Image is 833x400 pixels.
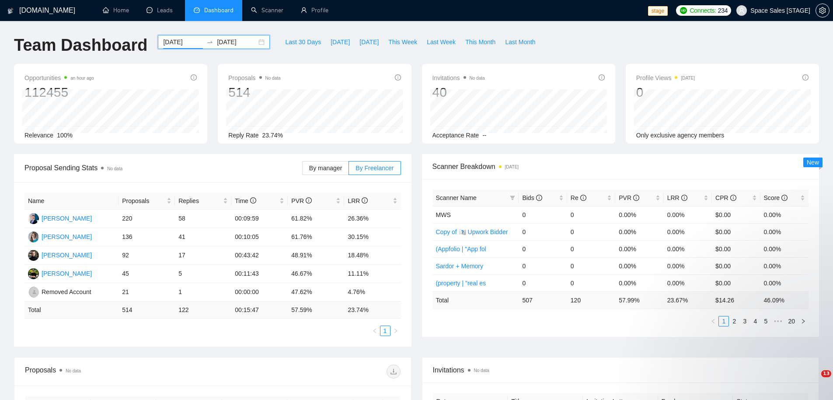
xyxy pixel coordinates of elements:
[119,210,175,228] td: 220
[567,240,615,257] td: 0
[24,132,53,139] span: Relevance
[175,265,231,283] td: 5
[436,263,484,270] a: Sardor + Memory
[228,73,280,83] span: Proposals
[680,7,687,14] img: upwork-logo.png
[355,35,383,49] button: [DATE]
[567,291,615,309] td: 120
[712,257,760,274] td: $0.00
[664,206,712,223] td: 0.00%
[380,326,390,336] li: 1
[816,7,829,14] span: setting
[301,7,328,14] a: userProfile
[119,265,175,283] td: 45
[712,291,760,309] td: $ 14.26
[432,84,485,101] div: 40
[500,35,540,49] button: Last Month
[119,302,175,319] td: 514
[251,7,283,14] a: searchScanner
[432,291,519,309] td: Total
[718,6,728,15] span: 234
[24,73,94,83] span: Opportunities
[194,7,200,13] span: dashboard
[265,76,281,81] span: No data
[615,240,663,257] td: 0.00%
[615,291,663,309] td: 57.99 %
[636,73,695,83] span: Profile Views
[191,74,197,81] span: info-circle
[388,37,417,47] span: This Week
[119,246,175,265] td: 92
[29,287,40,298] img: RA
[505,37,535,47] span: Last Month
[664,291,712,309] td: 23.67 %
[712,274,760,291] td: $0.00
[306,197,312,204] span: info-circle
[390,326,401,336] button: right
[505,165,519,169] time: [DATE]
[344,210,401,228] td: 26.36%
[369,326,380,336] button: left
[231,265,288,283] td: 00:11:43
[567,274,615,291] td: 0
[436,211,451,218] span: MWS
[690,6,716,15] span: Connects:
[344,302,401,319] td: 23.74 %
[393,328,398,333] span: right
[474,368,489,373] span: No data
[482,132,486,139] span: --
[395,74,401,81] span: info-circle
[146,7,176,14] a: messageLeads
[288,210,344,228] td: 61.82%
[648,6,668,16] span: stage
[288,265,344,283] td: 46.67%
[28,213,39,224] img: NK
[356,165,394,172] span: By Freelancer
[760,274,809,291] td: 0.00%
[460,35,500,49] button: This Month
[422,35,460,49] button: Last Week
[802,74,809,81] span: info-circle
[288,228,344,246] td: 61.76%
[816,7,830,14] a: setting
[712,240,760,257] td: $0.00
[436,280,486,287] a: (property | "real es
[175,210,231,228] td: 58
[119,193,175,210] th: Proposals
[28,214,92,221] a: NK[PERSON_NAME]
[715,194,736,201] span: CPR
[681,76,694,81] time: [DATE]
[615,223,663,240] td: 0.00%
[28,232,39,242] img: JS
[231,246,288,265] td: 00:43:42
[28,250,39,261] img: VT
[288,302,344,319] td: 57.59 %
[599,74,605,81] span: info-circle
[664,257,712,274] td: 0.00%
[781,195,788,201] span: info-circle
[383,35,422,49] button: This Week
[344,283,401,302] td: 4.76%
[28,270,92,277] a: SH[PERSON_NAME]
[262,132,283,139] span: 23.74%
[291,197,312,204] span: PVR
[519,257,567,274] td: 0
[24,162,302,173] span: Proposal Sending Stats
[309,165,342,172] span: By manager
[175,246,231,265] td: 17
[380,326,390,336] a: 1
[615,206,663,223] td: 0.00%
[633,195,639,201] span: info-circle
[816,4,830,18] button: setting
[42,287,91,297] div: Removed Account
[567,257,615,274] td: 0
[436,228,508,235] a: Copy of 🇻🇹 Upwork Bidder
[228,132,258,139] span: Reply Rate
[344,265,401,283] td: 11.11%
[204,7,234,14] span: Dashboard
[465,37,495,47] span: This Month
[760,291,809,309] td: 46.09 %
[432,132,479,139] span: Acceptance Rate
[25,365,213,379] div: Proposals
[712,223,760,240] td: $0.00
